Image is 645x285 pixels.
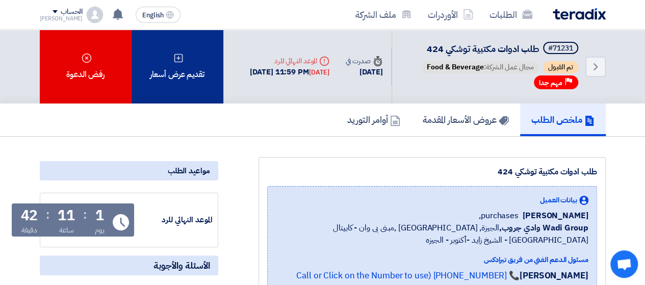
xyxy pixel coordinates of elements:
[336,103,411,136] a: أوامر التوريد
[523,210,588,222] span: [PERSON_NAME]
[21,209,38,223] div: 42
[543,61,578,73] span: تم القبول
[276,254,588,265] div: مسئول الدعم الفني من فريق تيرادكس
[40,161,218,180] div: مواعيد الطلب
[153,260,210,271] span: الأسئلة والأجوبة
[40,30,132,103] div: رفض الدعوة
[422,61,539,73] span: مجال عمل الشركة:
[427,62,484,72] span: Food & Beverage
[423,114,509,125] h5: عروض الأسعار المقدمة
[58,209,75,223] div: 11
[83,205,87,224] div: :
[420,3,481,27] a: الأوردرات
[481,3,540,27] a: الطلبات
[95,225,105,236] div: يوم
[553,8,606,20] img: Teradix logo
[132,30,223,103] div: تقديم عرض أسعار
[136,214,213,226] div: الموعد النهائي للرد
[347,3,420,27] a: ملف الشركة
[420,42,580,56] h5: طلب ادوات مكتبية توشكي 424
[411,103,520,136] a: عروض الأسعار المقدمة
[267,166,597,178] div: طلب ادوات مكتبية توشكي 424
[540,195,577,205] span: بيانات العميل
[142,12,164,19] span: English
[46,205,49,224] div: :
[499,222,588,234] b: Wadi Group وادي جروب,
[347,114,400,125] h5: أوامر التوريد
[250,56,329,66] div: الموعد النهائي للرد
[95,209,104,223] div: 1
[250,66,329,78] div: [DATE] 11:59 PM
[346,66,382,78] div: [DATE]
[479,210,519,222] span: purchases,
[87,7,103,23] img: profile_test.png
[539,78,562,88] span: مهم جدا
[548,45,573,52] div: #71231
[276,222,588,246] span: الجيزة, [GEOGRAPHIC_DATA] ,مبنى بى وان - كابيتال [GEOGRAPHIC_DATA] - الشيخ زايد -أكتوبر - الجيزه
[520,269,588,282] strong: [PERSON_NAME]
[346,56,382,66] div: صدرت في
[610,250,638,278] a: Open chat
[21,225,37,236] div: دقيقة
[40,16,83,21] div: [PERSON_NAME]
[309,67,329,77] div: [DATE]
[59,225,74,236] div: ساعة
[531,114,595,125] h5: ملخص الطلب
[427,42,539,56] span: طلب ادوات مكتبية توشكي 424
[61,8,83,16] div: الحساب
[136,7,180,23] button: English
[520,103,606,136] a: ملخص الطلب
